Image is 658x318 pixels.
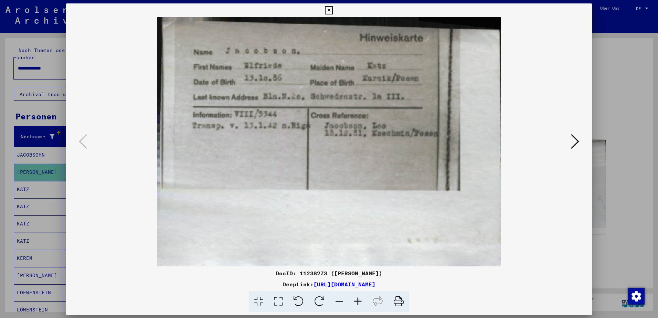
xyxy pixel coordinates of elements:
img: Zustimmung ändern [628,288,645,305]
div: DeepLink: [66,280,592,288]
a: [URL][DOMAIN_NAME] [314,281,375,288]
div: Zustimmung ändern [628,288,644,304]
div: DocID: 11238273 ([PERSON_NAME]) [66,269,592,277]
img: 001.jpg [89,17,569,266]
